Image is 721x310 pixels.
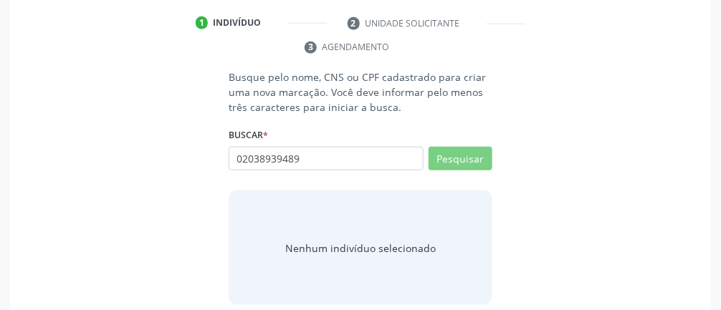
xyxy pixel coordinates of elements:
div: 1 [196,16,209,29]
p: Busque pelo nome, CNS ou CPF cadastrado para criar uma nova marcação. Você deve informar pelo men... [229,69,492,115]
input: Busque por nome, CNS ou CPF [229,147,424,171]
div: Indivíduo [213,16,261,29]
label: Buscar [229,125,268,147]
div: Nenhum indivíduo selecionado [285,241,436,256]
button: Pesquisar [429,147,492,171]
